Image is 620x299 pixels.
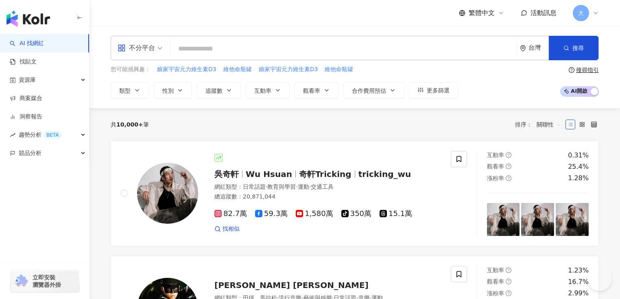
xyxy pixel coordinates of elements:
div: 不分平台 [118,41,155,55]
span: environment [520,45,526,51]
span: 競品分析 [19,144,41,162]
span: rise [10,132,15,138]
button: 維他命瓶罐 [223,65,252,74]
div: BETA [43,131,62,139]
span: · [296,183,297,190]
span: 奇軒Tricking [299,169,351,179]
span: 漲粉率 [487,175,504,181]
span: [PERSON_NAME] [PERSON_NAME] [214,280,369,290]
button: 更多篩選 [409,82,458,98]
span: 互動率 [254,87,271,94]
span: 教育與學習 [267,183,296,190]
a: 找相似 [214,225,240,233]
span: appstore [118,44,126,52]
button: 追蹤數 [197,82,241,98]
span: 活動訊息 [530,9,557,17]
img: post-image [521,203,554,236]
span: 15.1萬 [380,210,412,218]
div: 排序： [515,118,565,131]
span: 吳奇軒 [214,169,239,179]
span: tricking_wu [358,169,411,179]
span: 資源庫 [19,71,36,89]
span: 合作費用預估 [352,87,386,94]
div: 台灣 [528,44,549,51]
a: searchAI 找網紅 [10,39,44,48]
button: 互動率 [246,82,290,98]
span: 娘家宇宙元力維生素D3 [259,65,318,74]
span: question-circle [506,290,511,296]
span: 觀看率 [303,87,320,94]
span: 大 [578,9,584,17]
span: 1,580萬 [296,210,333,218]
img: post-image [487,203,520,236]
span: question-circle [506,164,511,169]
span: 趨勢分析 [19,126,62,144]
img: chrome extension [13,275,29,288]
button: 合作費用預估 [343,82,404,98]
span: 搜尋 [572,45,584,51]
a: 找貼文 [10,58,37,66]
a: chrome extension立即安裝 瀏覽器外掛 [11,270,79,292]
span: question-circle [569,67,574,73]
span: 漲粉率 [487,290,504,297]
div: 25.4% [568,162,589,171]
button: 搜尋 [549,36,598,60]
button: 娘家宇宙元力維生素D3 [157,65,217,74]
span: question-circle [506,152,511,158]
span: 類型 [119,87,131,94]
button: 類型 [111,82,149,98]
img: logo [7,11,50,27]
span: 娘家宇宙元力維生素D3 [157,65,216,74]
iframe: Help Scout Beacon - Open [587,266,612,291]
span: Wu Hsuan [246,169,292,179]
button: 觀看率 [295,82,338,98]
span: 您可能感興趣： [111,65,151,74]
img: KOL Avatar [137,163,198,224]
span: 互動率 [487,152,504,158]
span: 互動率 [487,267,504,273]
div: 2.99% [568,289,589,298]
span: 更多篩選 [427,87,450,94]
span: 350萬 [341,210,371,218]
span: 交通工具 [311,183,334,190]
span: 日常話題 [243,183,266,190]
span: 82.7萬 [214,210,247,218]
button: 性別 [154,82,192,98]
span: · [309,183,311,190]
span: 關聯性 [537,118,561,131]
div: 搜尋指引 [576,67,599,73]
span: 59.3萬 [255,210,288,218]
span: 立即安裝 瀏覽器外掛 [33,274,61,288]
span: 性別 [162,87,174,94]
img: post-image [556,203,589,236]
div: 共 筆 [111,121,149,128]
span: question-circle [506,175,511,181]
a: 商案媒合 [10,94,42,103]
span: question-circle [506,279,511,284]
div: 0.31% [568,151,589,160]
span: · [266,183,267,190]
span: 觀看率 [487,163,504,170]
span: 追蹤數 [205,87,223,94]
span: 10,000+ [116,121,143,128]
a: KOL Avatar吳奇軒Wu Hsuan奇軒Trickingtricking_wu網紅類型：日常話題·教育與學習·運動·交通工具總追蹤數：20,871,04482.7萬59.3萬1,580萬3... [111,141,599,246]
div: 總追蹤數 ： 20,871,044 [214,193,441,201]
span: 找相似 [223,225,240,233]
a: 洞察報告 [10,113,42,121]
div: 網紅類型 ： [214,183,441,191]
button: 維他命瓶罐 [324,65,354,74]
div: 16.7% [568,277,589,286]
span: 繁體中文 [469,9,495,17]
span: 觀看率 [487,278,504,285]
span: question-circle [506,267,511,273]
span: 運動 [298,183,309,190]
div: 1.28% [568,174,589,183]
button: 娘家宇宙元力維生素D3 [258,65,319,74]
div: 1.23% [568,266,589,275]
